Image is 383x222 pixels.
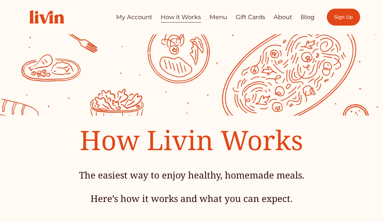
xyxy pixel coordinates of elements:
[301,11,314,23] a: Blog
[51,192,332,205] h4: Here’s how it works and what you can expect.
[51,169,332,182] h4: The easiest way to enjoy healthy, homemade meals.
[327,9,360,26] a: Sign Up
[236,11,265,23] a: Gift Cards
[80,121,303,158] span: How Livin Works
[116,11,152,23] a: My Account
[161,11,201,23] a: How it Works
[274,11,292,23] a: About
[23,4,70,30] img: Livin
[209,11,227,23] a: Menu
